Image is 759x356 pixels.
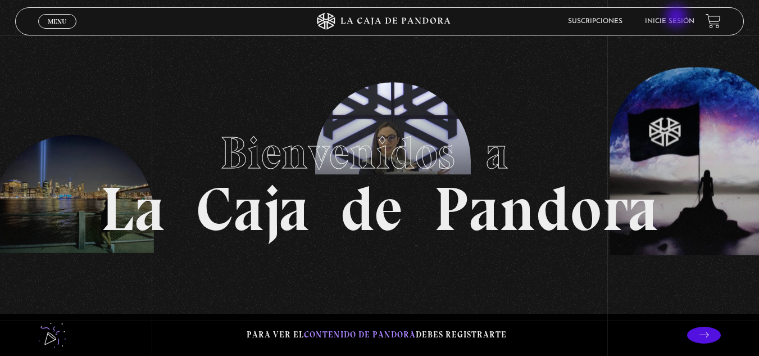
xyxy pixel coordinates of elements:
span: Bienvenidos a [220,126,539,180]
span: contenido de Pandora [304,330,416,340]
a: Inicie sesión [645,18,694,25]
p: Para ver el debes registrarte [247,327,507,343]
a: Suscripciones [568,18,622,25]
span: Cerrar [44,27,70,35]
span: Menu [48,18,66,25]
a: View your shopping cart [706,13,721,29]
h1: La Caja de Pandora [101,116,658,240]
